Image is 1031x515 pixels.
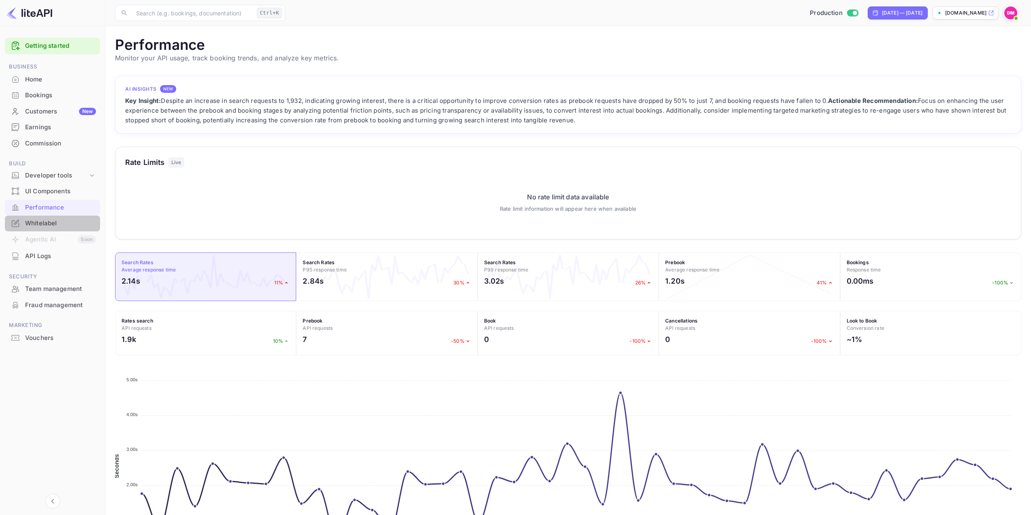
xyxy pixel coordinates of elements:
div: Bookings [25,91,96,100]
span: Business [5,62,100,71]
strong: Look to Book [847,318,877,324]
span: Marketing [5,321,100,330]
h3: Rate Limits [125,157,165,168]
span: Production [810,9,843,18]
p: -100% [630,338,652,345]
p: -100% [811,338,834,345]
tspan: 2.00s [126,482,138,487]
tspan: 4.00s [126,412,138,417]
div: Commission [25,139,96,148]
div: Getting started [5,38,100,54]
a: Bookings [5,88,100,103]
h2: 0 [484,334,489,345]
div: Home [25,75,96,84]
strong: Bookings [847,259,869,265]
span: Average response time [122,267,176,273]
strong: Prebook [665,259,685,265]
p: Monitor your API usage, track booking trends, and analyze key metrics. [115,53,1021,63]
span: API requests [665,325,695,331]
tspan: 3.00s [126,447,138,452]
h2: 3.02s [484,276,504,286]
a: Whitelabel [5,216,100,231]
div: Vouchers [5,330,100,346]
a: Earnings [5,120,100,135]
strong: Prebook [303,318,322,324]
div: Team management [5,281,100,297]
a: UI Components [5,184,100,199]
div: API Logs [25,252,96,261]
a: Vouchers [5,330,100,345]
a: Getting started [25,41,96,51]
p: 41% [817,279,833,286]
div: No rate limit data available [500,192,636,202]
h2: 7 [303,334,307,345]
div: Customers [25,107,96,116]
button: Collapse navigation [45,494,60,509]
div: Whitelabel [25,219,96,228]
span: P95 response time [303,267,347,273]
a: Home [5,72,100,87]
strong: Search Rates [122,259,154,265]
img: Dylan McLean [1004,6,1017,19]
h2: 2.84s [303,276,324,286]
h2: 1.9k [122,334,137,345]
div: UI Components [25,187,96,196]
strong: Cancellations [665,318,698,324]
p: 11% [274,279,290,286]
div: Team management [25,284,96,294]
div: Switch to Sandbox mode [807,9,861,18]
div: Rate limit information will appear here when available [500,205,636,213]
span: Average response time [665,267,719,273]
a: Commission [5,136,100,151]
p: 30% [453,279,471,286]
h4: AI Insights [125,85,157,93]
span: API requests [303,325,333,331]
a: API Logs [5,248,100,263]
p: [DOMAIN_NAME] [945,9,986,17]
span: Security [5,272,100,281]
span: Response time [847,267,881,273]
div: API Logs [5,248,100,264]
div: Vouchers [25,333,96,343]
p: -100% [992,279,1015,286]
div: Click to change the date range period [868,6,928,19]
div: Whitelabel [5,216,100,231]
div: Earnings [5,120,100,135]
h2: 0.00ms [847,276,874,286]
text: Seconds [113,454,120,478]
div: Ctrl+K [257,8,282,18]
div: Earnings [25,123,96,132]
h2: ~1% [847,334,862,345]
div: Performance [5,200,100,216]
h2: 2.14s [122,276,140,286]
div: NEW [160,85,176,93]
strong: Search Rates [303,259,335,265]
span: API requests [122,325,152,331]
span: API requests [484,325,514,331]
img: LiteAPI logo [6,6,52,19]
div: Bookings [5,88,100,103]
span: Build [5,159,100,168]
strong: Actionable Recommendation: [828,97,918,105]
strong: Rates search [122,318,153,324]
strong: Search Rates [484,259,516,265]
div: New [79,108,96,115]
input: Search (e.g. bookings, documentation) [131,5,254,21]
a: CustomersNew [5,104,100,119]
p: 10% [273,338,290,345]
h2: 1.20s [665,276,685,286]
p: 26% [635,279,652,286]
span: P99 response time [484,267,529,273]
div: Developer tools [25,171,88,180]
div: Fraud management [25,301,96,310]
div: Performance [25,203,96,212]
strong: Book [484,318,496,324]
div: Developer tools [5,169,100,183]
div: Fraud management [5,297,100,313]
div: Live [168,157,185,168]
h1: Performance [115,36,1021,53]
strong: Key Insight: [125,97,161,105]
